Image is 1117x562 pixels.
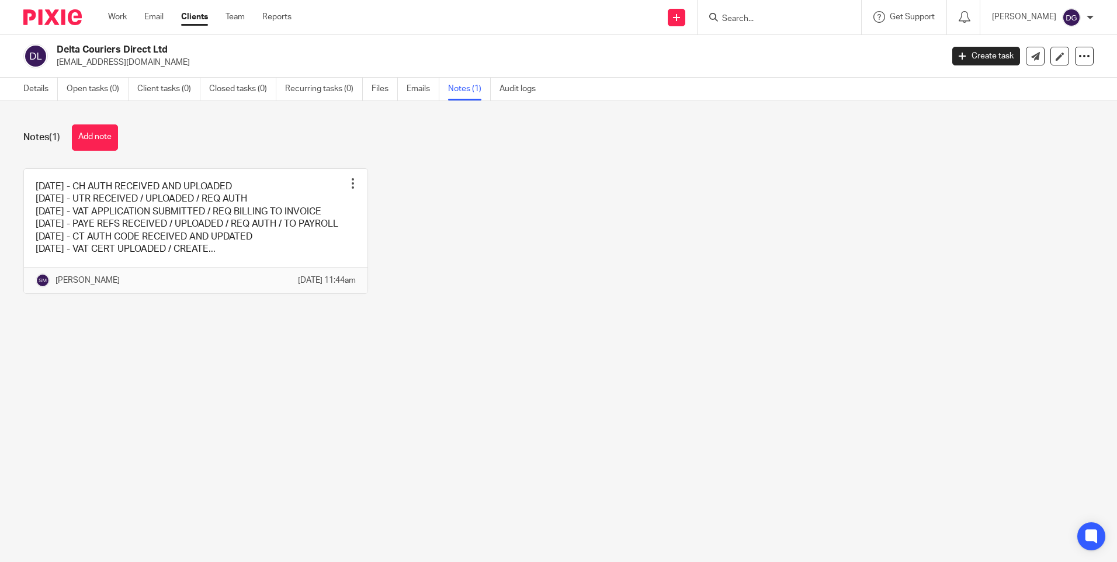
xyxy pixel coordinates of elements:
a: Email [144,11,164,23]
p: [EMAIL_ADDRESS][DOMAIN_NAME] [57,57,935,68]
a: Team [226,11,245,23]
img: svg%3E [23,44,48,68]
h2: Delta Couriers Direct Ltd [57,44,759,56]
img: svg%3E [36,273,50,287]
p: [DATE] 11:44am [298,275,356,286]
p: [PERSON_NAME] [55,275,120,286]
img: svg%3E [1062,8,1081,27]
button: Add note [72,124,118,151]
a: Work [108,11,127,23]
span: (1) [49,133,60,142]
a: Closed tasks (0) [209,78,276,100]
a: Reports [262,11,292,23]
input: Search [721,14,826,25]
a: Clients [181,11,208,23]
a: Client tasks (0) [137,78,200,100]
a: Recurring tasks (0) [285,78,363,100]
p: [PERSON_NAME] [992,11,1056,23]
a: Emails [407,78,439,100]
a: Files [372,78,398,100]
a: Create task [952,47,1020,65]
span: Get Support [890,13,935,21]
a: Open tasks (0) [67,78,129,100]
a: Notes (1) [448,78,491,100]
img: Pixie [23,9,82,25]
a: Audit logs [499,78,544,100]
a: Details [23,78,58,100]
h1: Notes [23,131,60,144]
